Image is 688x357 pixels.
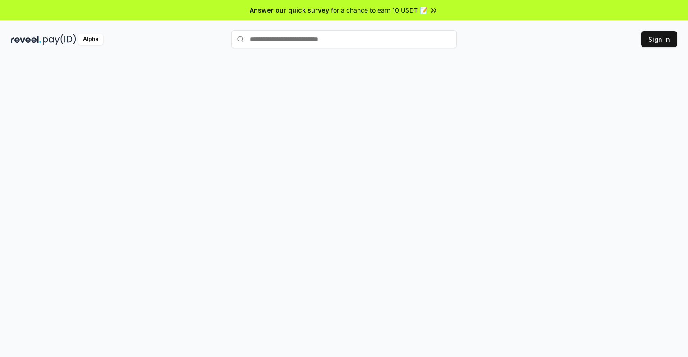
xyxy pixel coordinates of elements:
[43,34,76,45] img: pay_id
[11,34,41,45] img: reveel_dark
[250,5,329,15] span: Answer our quick survey
[641,31,677,47] button: Sign In
[331,5,427,15] span: for a chance to earn 10 USDT 📝
[78,34,103,45] div: Alpha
